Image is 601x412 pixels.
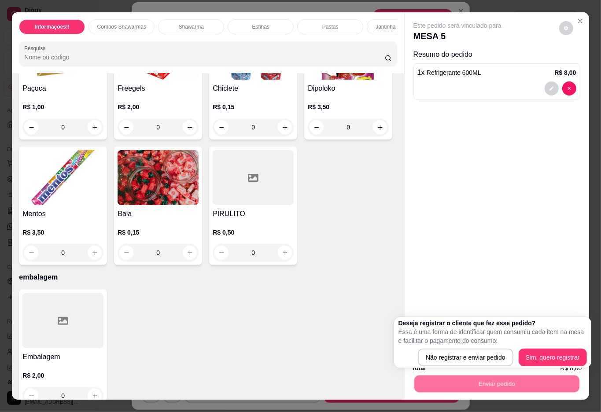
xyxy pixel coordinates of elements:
[22,209,103,219] h4: Mentos
[24,53,385,62] input: Pesquisa
[22,103,103,111] p: R$ 1,00
[24,246,38,260] button: decrease-product-quantity
[373,120,387,134] button: increase-product-quantity
[118,209,199,219] h4: Bala
[398,319,587,327] h2: Deseja registrar o cliente que fez esse pedido?
[573,14,587,28] button: Close
[555,68,576,77] p: R$ 8,00
[88,389,102,403] button: increase-product-quantity
[278,246,292,260] button: increase-product-quantity
[308,103,389,111] p: R$ 3,50
[413,30,501,42] p: MESA 5
[559,21,573,35] button: decrease-product-quantity
[118,103,199,111] p: R$ 2,00
[118,150,199,205] img: product-image
[24,44,49,52] label: Pesquisa
[213,209,294,219] h4: PIRULITO
[213,228,294,237] p: R$ 0,50
[24,120,38,134] button: decrease-product-quantity
[22,83,103,94] h4: Paçoca
[183,246,197,260] button: increase-product-quantity
[417,67,481,78] p: 1 x
[213,103,294,111] p: R$ 0,15
[427,69,481,76] span: Refrigerante 600ML
[412,364,426,372] strong: Total
[22,228,103,237] p: R$ 3,50
[413,49,580,60] p: Resumo do pedido
[545,81,559,96] button: decrease-product-quantity
[252,23,269,30] p: Esfihas
[308,83,389,94] h4: Dipoloko
[418,349,513,366] button: Não registrar e enviar pedido
[179,23,204,30] p: Shawarma
[35,23,70,30] p: Informações!!
[19,272,397,283] p: embalagem
[214,120,229,134] button: decrease-product-quantity
[214,246,229,260] button: decrease-product-quantity
[322,23,339,30] p: Pastas
[118,83,199,94] h4: Freegels
[414,375,579,393] button: Enviar pedido
[119,120,133,134] button: decrease-product-quantity
[519,349,587,366] button: Sim, quero registrar
[88,246,102,260] button: increase-product-quantity
[183,120,197,134] button: increase-product-quantity
[413,21,501,30] p: Este pedido será vinculado para
[376,23,424,30] p: Jantinha Via Babush
[88,120,102,134] button: increase-product-quantity
[22,150,103,205] img: product-image
[119,246,133,260] button: decrease-product-quantity
[398,327,587,345] p: Essa é uma forma de identificar quem consumiu cada item na mesa e facilitar o pagamento do consumo.
[213,83,294,94] h4: Chiclete
[22,371,103,380] p: R$ 2,00
[97,23,146,30] p: Combos Shawarmas
[562,81,576,96] button: decrease-product-quantity
[310,120,324,134] button: decrease-product-quantity
[278,120,292,134] button: increase-product-quantity
[24,389,38,403] button: decrease-product-quantity
[22,352,103,362] h4: Embalagem
[118,228,199,237] p: R$ 0,15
